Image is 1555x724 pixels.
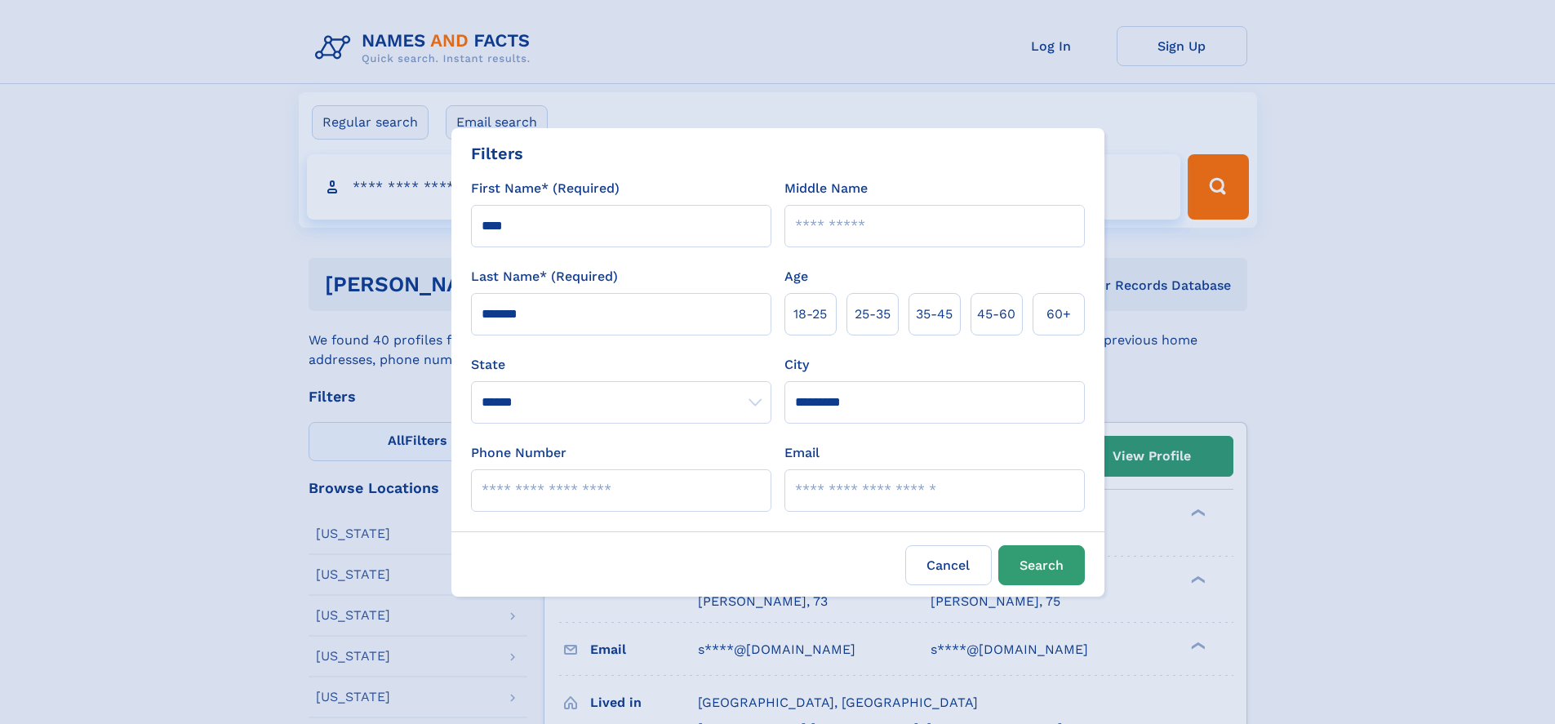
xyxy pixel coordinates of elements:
label: City [784,355,809,375]
label: Last Name* (Required) [471,267,618,286]
label: Email [784,443,820,463]
label: First Name* (Required) [471,179,620,198]
span: 45‑60 [977,304,1015,324]
span: 18‑25 [793,304,827,324]
div: Filters [471,141,523,166]
span: 35‑45 [916,304,953,324]
label: Phone Number [471,443,566,463]
label: Middle Name [784,179,868,198]
label: Cancel [905,545,992,585]
span: 25‑35 [855,304,891,324]
span: 60+ [1046,304,1071,324]
label: State [471,355,771,375]
button: Search [998,545,1085,585]
label: Age [784,267,808,286]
